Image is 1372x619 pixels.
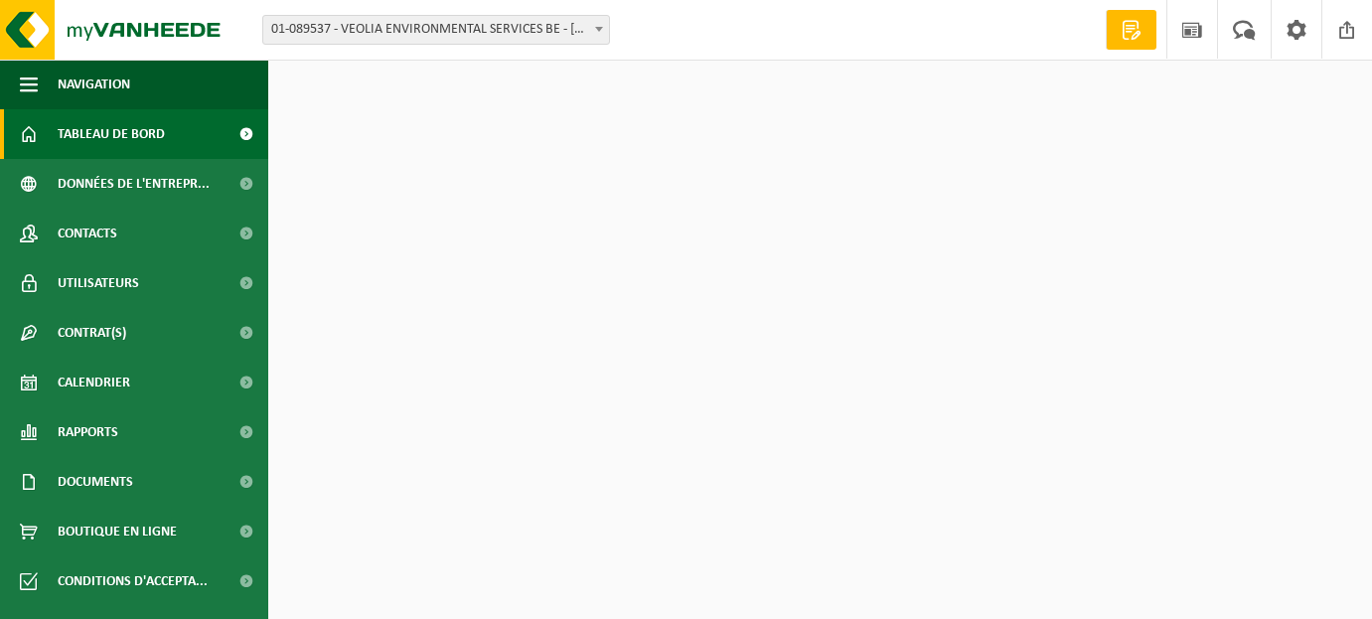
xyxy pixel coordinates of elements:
span: Boutique en ligne [58,507,177,556]
span: Documents [58,457,133,507]
span: Navigation [58,60,130,109]
span: Conditions d'accepta... [58,556,208,606]
span: 01-089537 - VEOLIA ENVIRONMENTAL SERVICES BE - 2340 BEERSE, STEENBAKKERSDAM 43/44 bus 2 [263,16,609,44]
span: Rapports [58,407,118,457]
span: Contrat(s) [58,308,126,358]
span: Données de l'entrepr... [58,159,210,209]
span: Contacts [58,209,117,258]
span: Tableau de bord [58,109,165,159]
span: 01-089537 - VEOLIA ENVIRONMENTAL SERVICES BE - 2340 BEERSE, STEENBAKKERSDAM 43/44 bus 2 [262,15,610,45]
span: Calendrier [58,358,130,407]
span: Utilisateurs [58,258,139,308]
